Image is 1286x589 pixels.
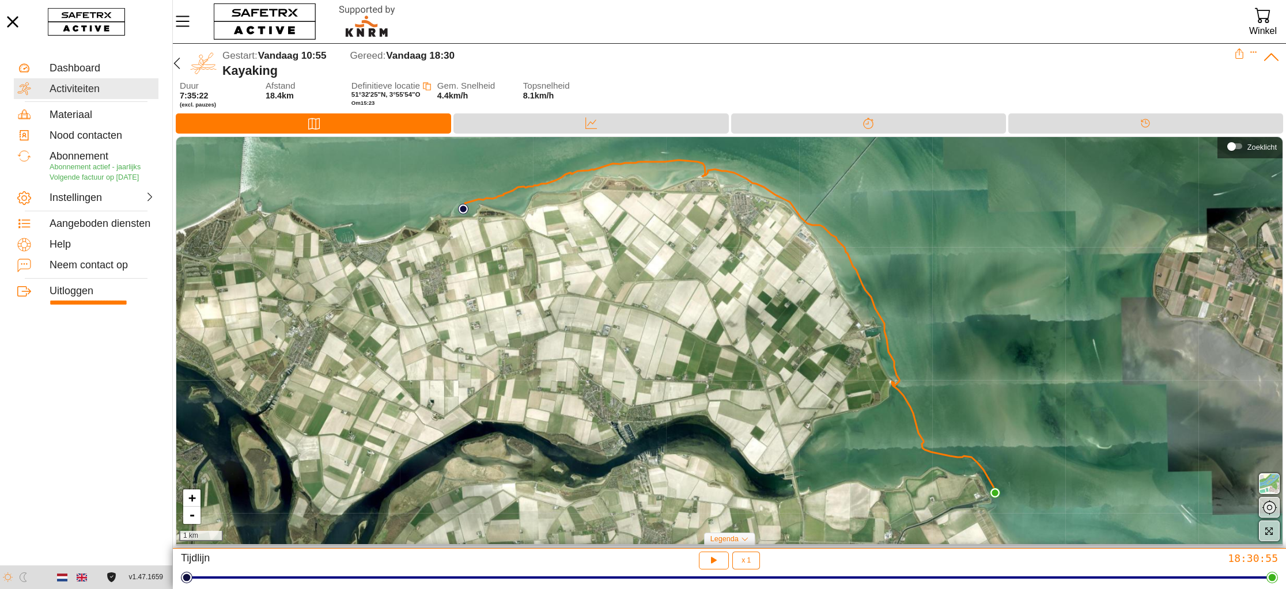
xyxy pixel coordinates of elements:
button: x 1 [732,552,760,569]
div: Data [453,113,728,134]
span: 8.1km/h [523,91,554,100]
span: Volgende factuur op [DATE] [50,173,139,181]
img: Activities.svg [17,82,31,96]
span: Legenda [710,535,739,543]
a: Zoom in [183,489,201,507]
img: PathStart.svg [458,204,468,214]
div: Zoeklicht [1247,143,1277,151]
button: v1.47.1659 [122,568,170,587]
button: Menu [173,9,202,33]
span: Gereed: [350,50,386,61]
img: Subscription.svg [17,149,31,163]
div: Zoeklicht [1223,138,1277,155]
span: Gem. Snelheid [437,81,511,91]
img: ModeDark.svg [18,572,28,582]
img: ContactUs.svg [17,259,31,272]
span: Definitieve locatie [351,81,420,90]
span: Topsnelheid [523,81,597,91]
span: 7:35:22 [180,91,209,100]
span: Om 15:23 [351,100,375,106]
div: Activiteiten [50,83,155,96]
div: Dashboard [50,62,155,75]
span: 51°32'25"N, 3°55'54"O [351,91,421,98]
span: (excl. pauzes) [180,101,254,108]
img: Equipment.svg [17,108,31,121]
span: Duur [180,81,254,91]
a: Zoom out [183,507,201,524]
div: Instellingen [50,192,100,204]
div: Materiaal [50,109,155,121]
div: Kayaking [222,63,1234,78]
span: Afstand [266,81,339,91]
span: x 1 [742,557,751,564]
span: Vandaag 18:30 [386,50,455,61]
div: Help [50,238,155,251]
span: Vandaag 10:55 [258,50,327,61]
span: 4.4km/h [437,91,468,100]
div: 1 km [179,531,223,541]
div: Tijdlijn [1008,113,1283,134]
button: Expand [1250,48,1258,56]
div: Tijdlijn [181,552,543,569]
span: Abonnement actief - jaarlijks [50,163,141,171]
div: Abonnement [50,150,155,163]
div: Splitsen [731,113,1006,134]
button: English [72,568,92,587]
img: ModeLight.svg [3,572,13,582]
img: en.svg [77,572,87,583]
a: Licentieovereenkomst [104,572,119,582]
div: Nood contacten [50,130,155,142]
div: Kaart [176,113,451,134]
span: 18.4km [266,91,294,100]
span: Gestart: [222,50,258,61]
img: PathEnd.svg [990,488,1000,498]
div: Uitloggen [50,285,155,298]
div: Neem contact op [50,259,155,272]
div: 18:30:55 [916,552,1278,565]
img: KAYAKING.svg [190,50,217,77]
img: RescueLogo.svg [326,3,409,40]
div: Aangeboden diensten [50,218,155,230]
div: Winkel [1249,23,1277,39]
img: Help.svg [17,238,31,252]
span: v1.47.1659 [129,571,163,583]
button: Terug [168,48,186,78]
img: nl.svg [57,572,67,583]
button: Dutch [52,568,72,587]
